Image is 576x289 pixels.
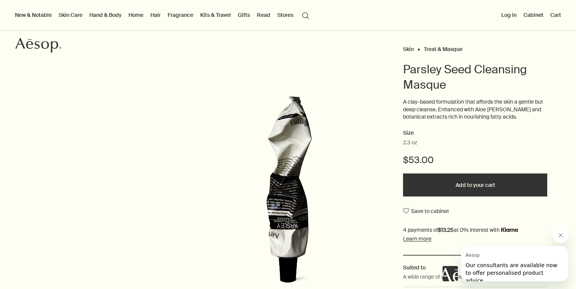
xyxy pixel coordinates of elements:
[403,98,547,121] p: A clay-based formulation that affords the skin a gentle but deep cleanse. Enhanced with Aloe [PER...
[500,10,518,20] button: Log in
[553,228,568,243] iframe: Close message from Aesop
[403,272,538,281] p: A wide range of skin types, particularly [MEDICAL_DATA]
[276,10,295,20] button: Stores
[443,266,458,281] iframe: no content
[127,10,145,20] a: Home
[15,38,61,53] svg: Aesop
[424,46,462,49] a: Treat & Masque
[403,204,449,218] button: Save to cabinet
[403,129,547,138] h2: Size
[236,10,252,20] a: Gifts
[88,10,123,20] a: Hand & Body
[199,10,232,20] a: Kits & Travel
[403,263,547,272] h2: Suited to
[403,173,547,197] button: Add to your cart - $53.00
[57,10,84,20] a: Skin Care
[13,10,53,20] button: New & Notable
[403,139,417,147] span: 2.3 oz
[403,62,547,92] h1: Parsley Seed Cleansing Masque
[461,246,568,281] iframe: Message from Aesop
[522,10,545,20] a: Cabinet
[299,8,313,22] button: Open search
[13,36,63,57] a: Aesop
[443,228,568,281] div: Aesop says "Our consultants are available now to offer personalised product advice.". Open messag...
[5,16,96,38] span: Our consultants are available now to offer personalised product advice.
[549,10,563,20] button: Cart
[403,154,434,166] span: $53.00
[149,10,162,20] a: Hair
[255,10,272,20] a: Read
[166,10,195,20] a: Fragrance
[403,46,414,49] a: Skin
